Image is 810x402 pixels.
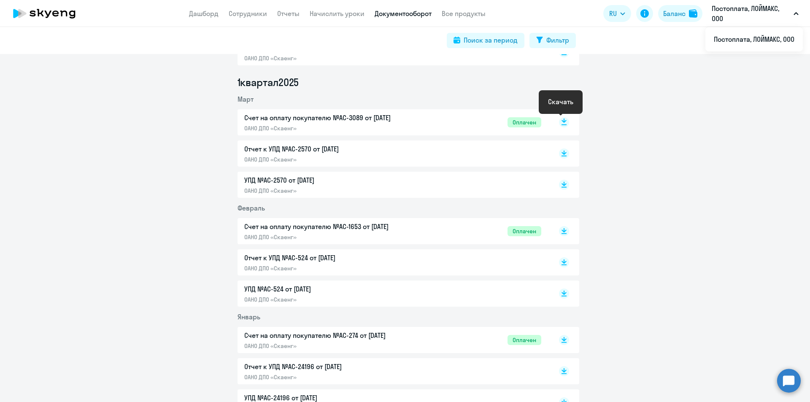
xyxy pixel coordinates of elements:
span: Февраль [238,204,265,212]
a: Счет на оплату покупателю №AC-3089 от [DATE]ОАНО ДПО «Скаенг»Оплачен [244,113,541,132]
a: Счет на оплату покупателю №AC-274 от [DATE]ОАНО ДПО «Скаенг»Оплачен [244,330,541,350]
a: Отчет к УПД №AC-24196 от [DATE]ОАНО ДПО «Скаенг» [244,362,541,381]
p: Счет на оплату покупателю №AC-274 от [DATE] [244,330,421,340]
p: ОАНО ДПО «Скаенг» [244,124,421,132]
li: 1 квартал 2025 [238,76,579,89]
span: Оплачен [508,117,541,127]
p: Отчет к УПД №AC-524 от [DATE] [244,253,421,263]
p: Отчет к УПД №AC-2570 от [DATE] [244,144,421,154]
a: УПД №AC-524 от [DATE]ОАНО ДПО «Скаенг» [244,284,541,303]
p: ОАНО ДПО «Скаенг» [244,296,421,303]
a: Все продукты [442,9,486,18]
span: Оплачен [508,226,541,236]
p: УПД №AC-524 от [DATE] [244,284,421,294]
p: УПД №AC-2570 от [DATE] [244,175,421,185]
a: Документооборот [375,9,432,18]
p: ОАНО ДПО «Скаенг» [244,264,421,272]
div: Скачать [548,97,573,107]
img: balance [689,9,697,18]
p: ОАНО ДПО «Скаенг» [244,373,421,381]
p: Постоплата, ЛОЙМАКС, ООО [712,3,790,24]
span: RU [609,8,617,19]
ul: RU [705,27,803,51]
span: Оплачен [508,335,541,345]
button: Балансbalance [658,5,702,22]
a: Счет на оплату покупателю №AC-1653 от [DATE]ОАНО ДПО «Скаенг»Оплачен [244,221,541,241]
p: Счет на оплату покупателю №AC-1653 от [DATE] [244,221,421,232]
p: Счет на оплату покупателю №AC-3089 от [DATE] [244,113,421,123]
p: Отчет к УПД №AC-24196 от [DATE] [244,362,421,372]
div: Фильтр [546,35,569,45]
a: Отчеты [277,9,300,18]
div: Баланс [663,8,686,19]
span: Январь [238,313,260,321]
button: Постоплата, ЛОЙМАКС, ООО [707,3,803,24]
button: Фильтр [529,33,576,48]
a: Дашборд [189,9,219,18]
span: Март [238,95,254,103]
button: Поиск за период [447,33,524,48]
p: ОАНО ДПО «Скаенг» [244,233,421,241]
p: ОАНО ДПО «Скаенг» [244,342,421,350]
a: Начислить уроки [310,9,364,18]
a: Отчет к УПД №AC-524 от [DATE]ОАНО ДПО «Скаенг» [244,253,541,272]
p: ОАНО ДПО «Скаенг» [244,187,421,194]
button: RU [603,5,631,22]
a: Сотрудники [229,9,267,18]
a: Отчет к УПД №AC-2570 от [DATE]ОАНО ДПО «Скаенг» [244,144,541,163]
div: Поиск за период [464,35,518,45]
p: ОАНО ДПО «Скаенг» [244,156,421,163]
a: УПД №AC-2570 от [DATE]ОАНО ДПО «Скаенг» [244,175,541,194]
p: ОАНО ДПО «Скаенг» [244,54,421,62]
